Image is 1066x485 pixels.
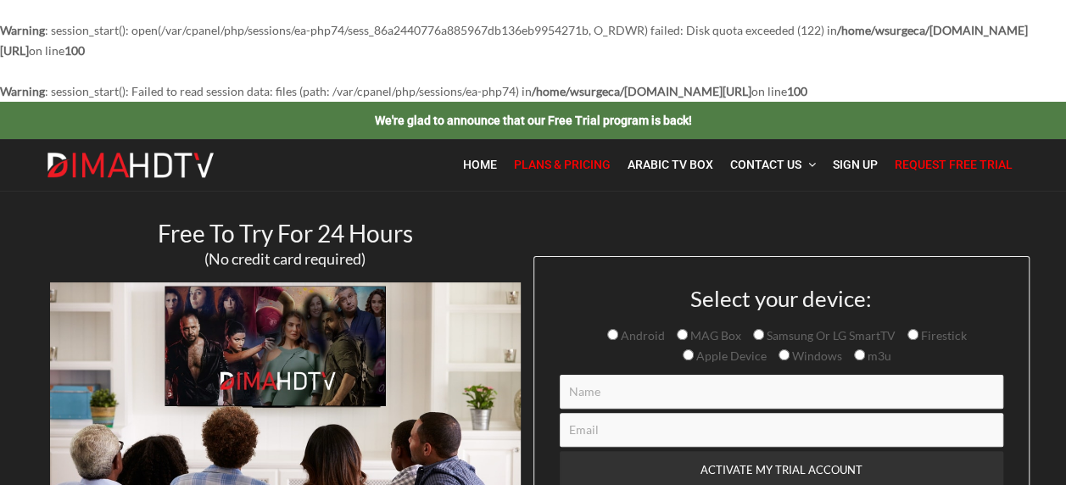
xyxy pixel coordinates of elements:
[560,375,1003,409] input: Name
[204,249,366,268] span: (No credit card required)
[619,148,722,182] a: Arabic TV Box
[895,158,1013,171] span: Request Free Trial
[677,329,688,340] input: MAG Box
[505,148,619,182] a: Plans & Pricing
[722,148,824,182] a: Contact Us
[854,349,865,360] input: m3u
[560,413,1003,447] input: Email
[694,348,767,363] span: Apple Device
[790,348,842,363] span: Windows
[907,329,918,340] input: Firestick
[690,285,872,312] span: Select your device:
[375,114,692,127] span: We're glad to announce that our Free Trial program is back!
[688,328,741,343] span: MAG Box
[787,84,807,98] b: 100
[683,349,694,360] input: Apple Device
[455,148,505,182] a: Home
[64,43,85,58] b: 100
[463,158,497,171] span: Home
[46,152,215,179] img: Dima HDTV
[618,328,665,343] span: Android
[730,158,801,171] span: Contact Us
[865,348,891,363] span: m3u
[886,148,1021,182] a: Request Free Trial
[375,113,692,127] a: We're glad to announce that our Free Trial program is back!
[753,329,764,340] input: Samsung Or LG SmartTV
[764,328,896,343] span: Samsung Or LG SmartTV
[514,158,611,171] span: Plans & Pricing
[833,158,878,171] span: Sign Up
[532,84,751,98] b: /home/wsurgeca/[DOMAIN_NAME][URL]
[779,349,790,360] input: Windows
[607,329,618,340] input: Android
[158,219,413,248] span: Free To Try For 24 Hours
[918,328,967,343] span: Firestick
[628,158,713,171] span: Arabic TV Box
[824,148,886,182] a: Sign Up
